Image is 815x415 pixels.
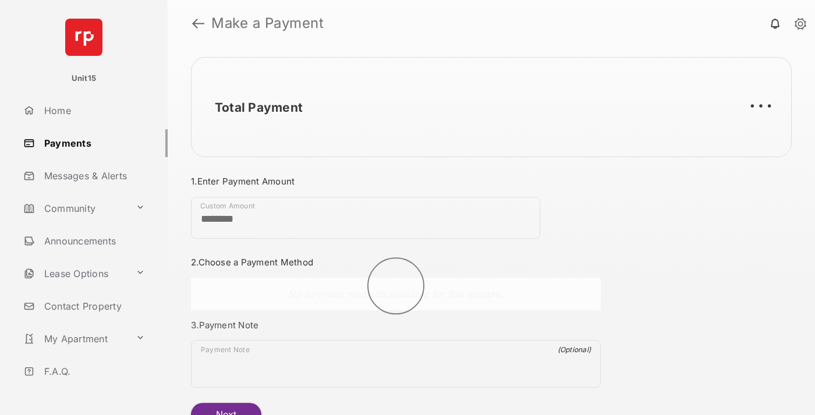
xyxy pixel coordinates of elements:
[72,73,97,84] p: Unit15
[191,320,601,331] h3: 3. Payment Note
[215,100,303,115] h2: Total Payment
[19,194,131,222] a: Community
[211,16,324,30] strong: Make a Payment
[19,97,168,125] a: Home
[19,357,168,385] a: F.A.Q.
[19,260,131,288] a: Lease Options
[19,227,168,255] a: Announcements
[19,292,168,320] a: Contact Property
[19,129,168,157] a: Payments
[19,162,168,190] a: Messages & Alerts
[65,19,102,56] img: svg+xml;base64,PHN2ZyB4bWxucz0iaHR0cDovL3d3dy53My5vcmcvMjAwMC9zdmciIHdpZHRoPSI2NCIgaGVpZ2h0PSI2NC...
[19,325,131,353] a: My Apartment
[191,257,601,268] h3: 2. Choose a Payment Method
[191,176,601,187] h3: 1. Enter Payment Amount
